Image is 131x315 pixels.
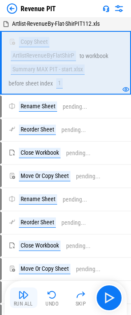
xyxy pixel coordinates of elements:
[21,5,56,13] div: Revenue PIT
[76,301,86,306] div: Skip
[19,241,61,251] div: Close Workbook
[19,37,49,47] div: Copy Sheet
[11,51,76,61] div: ArtlistRevenueByFlatShirP
[76,173,101,180] div: pending...
[63,196,87,203] div: pending...
[19,125,56,135] div: Reorder Sheet
[67,287,94,308] button: Skip
[79,53,108,59] div: to workbook
[61,127,86,133] div: pending...
[66,150,91,156] div: pending...
[46,301,58,306] div: Undo
[11,64,85,75] div: Summary MAX PIT - start.xlsx
[61,220,86,226] div: pending...
[63,104,87,110] div: pending...
[19,101,57,112] div: Rename Sheet
[19,217,56,228] div: Reorder Sheet
[19,148,61,158] div: Close Workbook
[7,3,17,14] img: Back
[18,290,29,300] img: Run All
[102,291,116,305] img: Main button
[19,171,70,181] div: Move Or Copy Sheet
[103,5,110,12] img: Support
[76,290,86,300] img: Skip
[10,287,37,308] button: Run All
[19,264,70,274] div: Move Or Copy Sheet
[9,80,53,87] div: before sheet index
[56,78,63,89] div: 1
[38,287,66,308] button: Undo
[66,243,91,249] div: pending...
[19,194,57,205] div: Rename Sheet
[76,266,101,272] div: pending...
[47,290,57,300] img: Undo
[14,301,33,306] div: Run All
[12,20,100,27] span: Artlist-RevenueBy-Flat-ShirPIT112.xls
[114,3,124,14] img: Settings menu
